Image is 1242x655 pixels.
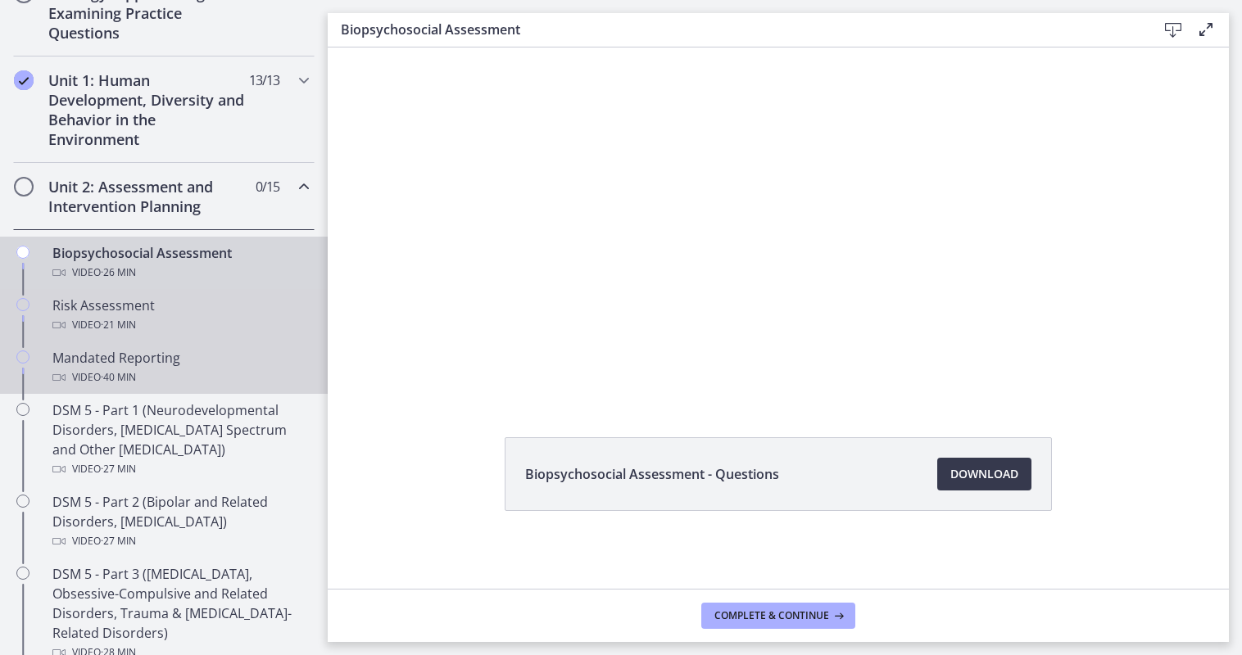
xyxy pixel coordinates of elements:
a: Download [937,458,1031,490]
div: Risk Assessment [52,296,308,335]
span: · 40 min [101,368,136,387]
i: Completed [14,70,34,90]
div: Mandated Reporting [52,348,308,387]
div: Video [52,263,308,282]
div: Video [52,531,308,551]
span: 13 / 13 [249,70,279,90]
span: · 21 min [101,315,136,335]
span: Download [950,464,1018,484]
h2: Unit 1: Human Development, Diversity and Behavior in the Environment [48,70,248,149]
h3: Biopsychosocial Assessment [341,20,1131,39]
button: Complete & continue [701,603,855,629]
div: Video [52,459,308,479]
span: Biopsychosocial Assessment - Questions [525,464,779,484]
div: DSM 5 - Part 2 (Bipolar and Related Disorders, [MEDICAL_DATA]) [52,492,308,551]
span: · 27 min [101,531,136,551]
h2: Unit 2: Assessment and Intervention Planning [48,177,248,216]
span: 0 / 15 [256,177,279,196]
div: DSM 5 - Part 1 (Neurodevelopmental Disorders, [MEDICAL_DATA] Spectrum and Other [MEDICAL_DATA]) [52,400,308,479]
span: Complete & continue [714,609,829,622]
span: · 27 min [101,459,136,479]
div: Video [52,368,308,387]
div: Video [52,315,308,335]
span: · 26 min [101,263,136,282]
div: Biopsychosocial Assessment [52,243,308,282]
